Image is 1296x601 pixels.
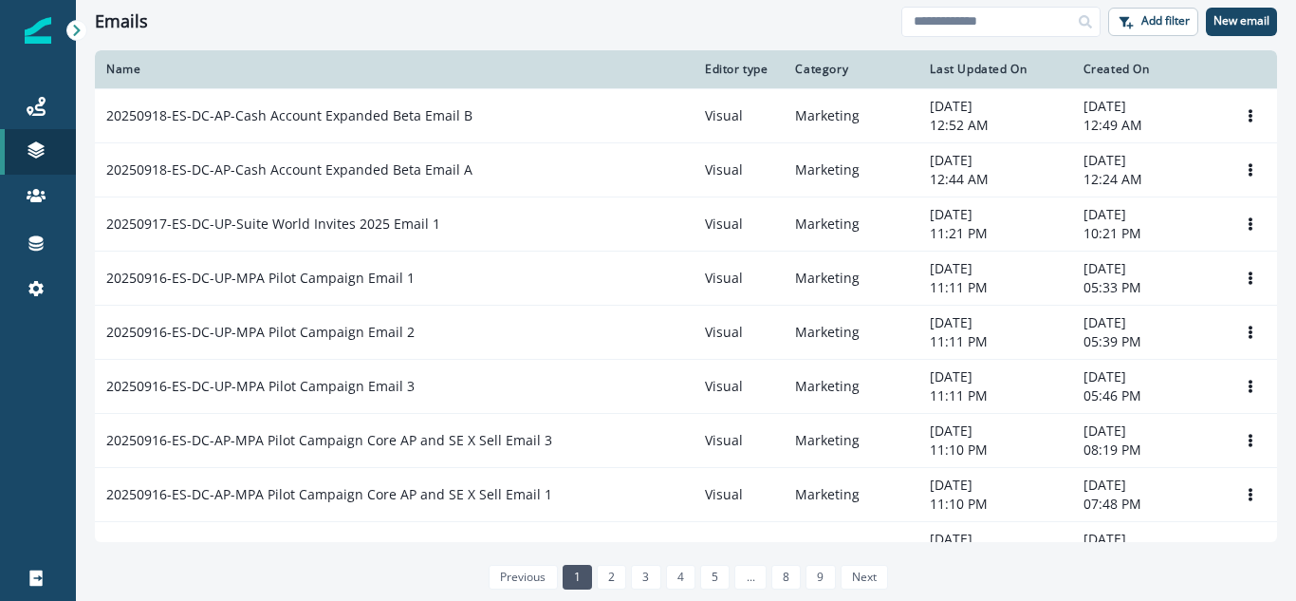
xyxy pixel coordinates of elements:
button: Options [1235,480,1266,509]
p: 10:21 PM [1083,224,1213,243]
p: New email [1213,14,1269,28]
td: Visual [694,467,784,521]
p: 12:52 AM [930,116,1060,135]
p: [DATE] [1083,259,1213,278]
div: Category [795,62,907,77]
a: Page 4 [666,565,695,590]
button: Options [1235,372,1266,401]
p: [DATE] [1083,205,1213,224]
td: Visual [694,305,784,359]
p: 11:11 PM [930,386,1060,405]
td: Visual [694,142,784,197]
div: Created On [1083,62,1213,77]
ul: Pagination [484,565,888,590]
button: Options [1235,210,1266,238]
button: Options [1235,102,1266,130]
p: 20250916-ES-DC-AP-MPA Pilot Campaign Core AP and SE X Sell Email 2 [106,539,552,558]
td: Marketing [784,251,918,305]
p: [DATE] [930,476,1060,495]
a: Page 1 is your current page [563,565,592,590]
p: 11:10 PM [930,441,1060,460]
p: [DATE] [930,313,1060,332]
a: 20250916-ES-DC-AP-MPA Pilot Campaign Core AP and SE X Sell Email 1VisualMarketing[DATE]11:10 PM[D... [95,467,1277,521]
td: Visual [694,521,784,575]
div: Name [106,62,682,77]
p: Add filter [1141,14,1190,28]
p: 20250917-ES-DC-UP-Suite World Invites 2025 Email 1 [106,215,440,234]
button: Add filter [1108,8,1198,36]
p: [DATE] [1083,476,1213,495]
p: 12:49 AM [1083,116,1213,135]
p: [DATE] [1083,97,1213,116]
button: Options [1235,535,1266,563]
a: 20250916-ES-DC-AP-MPA Pilot Campaign Core AP and SE X Sell Email 3VisualMarketing[DATE]11:10 PM[D... [95,413,1277,467]
button: Options [1235,318,1266,347]
a: 20250918-ES-DC-AP-Cash Account Expanded Beta Email BVisualMarketing[DATE]12:52 AM[DATE]12:49 AMOp... [95,88,1277,142]
a: Next page [841,565,888,590]
h1: Emails [95,11,148,32]
p: 20250916-ES-DC-AP-MPA Pilot Campaign Core AP and SE X Sell Email 3 [106,431,552,450]
td: Visual [694,251,784,305]
td: Marketing [784,305,918,359]
td: Visual [694,359,784,413]
p: 11:21 PM [930,224,1060,243]
a: Page 2 [597,565,626,590]
p: 20250918-ES-DC-AP-Cash Account Expanded Beta Email A [106,160,472,179]
p: [DATE] [1083,313,1213,332]
button: Options [1235,426,1266,455]
p: 11:11 PM [930,278,1060,297]
a: 20250916-ES-DC-UP-MPA Pilot Campaign Email 2VisualMarketing[DATE]11:11 PM[DATE]05:39 PMOptions [95,305,1277,359]
p: 11:10 PM [930,495,1060,514]
p: 08:19 PM [1083,441,1213,460]
p: 20250918-ES-DC-AP-Cash Account Expanded Beta Email B [106,106,472,125]
td: Marketing [784,413,918,467]
div: Editor type [705,62,772,77]
p: 20250916-ES-DC-AP-MPA Pilot Campaign Core AP and SE X Sell Email 1 [106,485,552,504]
p: [DATE] [930,367,1060,386]
p: 05:39 PM [1083,332,1213,351]
td: Marketing [784,142,918,197]
p: [DATE] [1083,151,1213,170]
td: Marketing [784,88,918,142]
p: [DATE] [930,205,1060,224]
p: [DATE] [930,259,1060,278]
p: 12:24 AM [1083,170,1213,189]
button: Options [1235,264,1266,292]
p: [DATE] [1083,422,1213,441]
a: 20250916-ES-DC-UP-MPA Pilot Campaign Email 1VisualMarketing[DATE]11:11 PM[DATE]05:33 PMOptions [95,251,1277,305]
p: [DATE] [930,151,1060,170]
p: 05:46 PM [1083,386,1213,405]
a: Page 9 [805,565,835,590]
td: Visual [694,413,784,467]
a: Page 5 [700,565,730,590]
td: Visual [694,88,784,142]
td: Visual [694,197,784,251]
a: Jump forward [734,565,766,590]
td: Marketing [784,467,918,521]
a: 20250917-ES-DC-UP-Suite World Invites 2025 Email 1VisualMarketing[DATE]11:21 PM[DATE]10:21 PMOptions [95,197,1277,251]
button: New email [1206,8,1277,36]
img: Inflection [25,17,51,44]
p: [DATE] [1083,367,1213,386]
p: [DATE] [1083,530,1213,549]
a: 20250916-ES-DC-AP-MPA Pilot Campaign Core AP and SE X Sell Email 2VisualMarketing[DATE]11:09 PM[D... [95,521,1277,575]
p: 12:44 AM [930,170,1060,189]
a: 20250916-ES-DC-UP-MPA Pilot Campaign Email 3VisualMarketing[DATE]11:11 PM[DATE]05:46 PMOptions [95,359,1277,413]
a: 20250918-ES-DC-AP-Cash Account Expanded Beta Email AVisualMarketing[DATE]12:44 AM[DATE]12:24 AMOp... [95,142,1277,197]
p: [DATE] [930,422,1060,441]
td: Marketing [784,197,918,251]
div: Last Updated On [930,62,1060,77]
td: Marketing [784,521,918,575]
td: Marketing [784,359,918,413]
p: 11:11 PM [930,332,1060,351]
p: [DATE] [930,530,1060,549]
a: Page 3 [631,565,660,590]
p: 05:33 PM [1083,278,1213,297]
p: [DATE] [930,97,1060,116]
p: 07:48 PM [1083,495,1213,514]
button: Options [1235,156,1266,184]
a: Page 8 [771,565,801,590]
